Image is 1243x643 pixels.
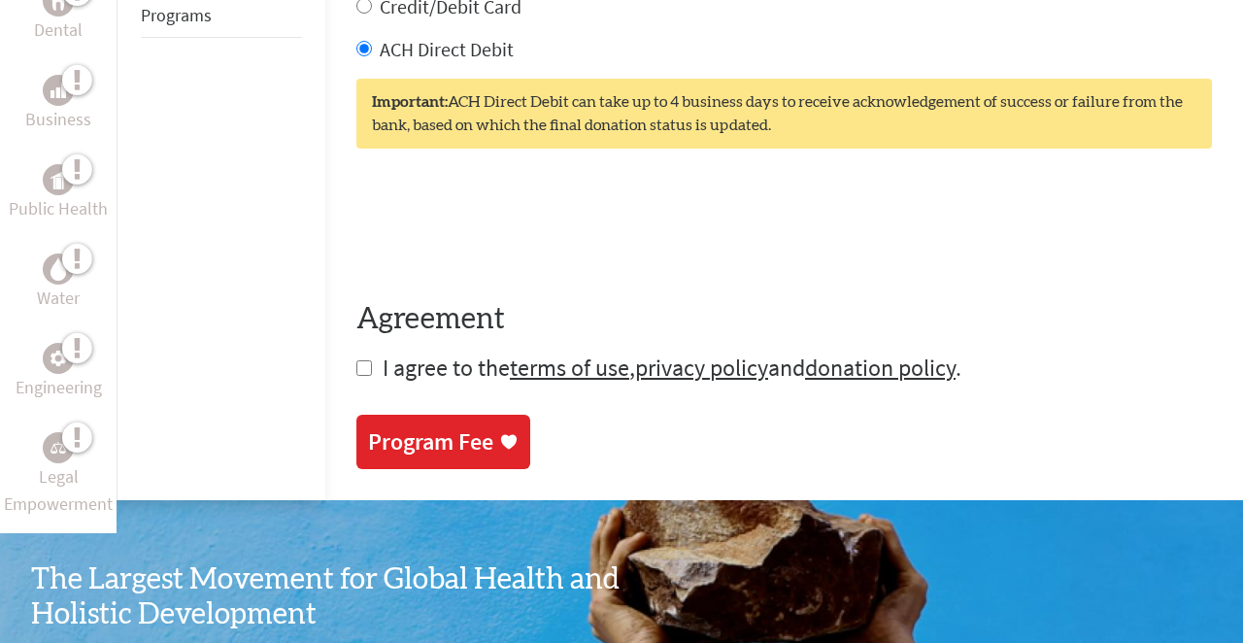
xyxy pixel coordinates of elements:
strong: Important: [372,94,448,110]
a: donation policy [805,353,956,383]
a: WaterWater [37,254,80,312]
p: Dental [34,17,83,44]
span: I agree to the , and . [383,353,961,383]
a: Public HealthPublic Health [9,164,108,222]
img: Business [50,83,66,98]
p: Public Health [9,195,108,222]
div: Program Fee [368,426,493,457]
p: Water [37,285,80,312]
div: Engineering [43,343,74,374]
a: BusinessBusiness [25,75,91,133]
p: Legal Empowerment [4,463,113,518]
a: Legal EmpowermentLegal Empowerment [4,432,113,518]
a: Programs [141,4,212,26]
div: Legal Empowerment [43,432,74,463]
img: Engineering [50,351,66,366]
div: ACH Direct Debit can take up to 4 business days to receive acknowledgement of success or failure ... [356,79,1212,149]
a: EngineeringEngineering [16,343,102,401]
label: ACH Direct Debit [380,37,514,61]
iframe: reCAPTCHA [356,187,652,263]
div: Business [43,75,74,106]
img: Water [50,257,66,280]
a: terms of use [510,353,629,383]
a: Program Fee [356,415,530,469]
img: Public Health [50,170,66,189]
div: Public Health [43,164,74,195]
h3: The Largest Movement for Global Health and Holistic Development [31,562,621,632]
h4: Agreement [356,302,1212,337]
p: Business [25,106,91,133]
a: privacy policy [635,353,768,383]
p: Engineering [16,374,102,401]
img: Legal Empowerment [50,442,66,454]
div: Water [43,254,74,285]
